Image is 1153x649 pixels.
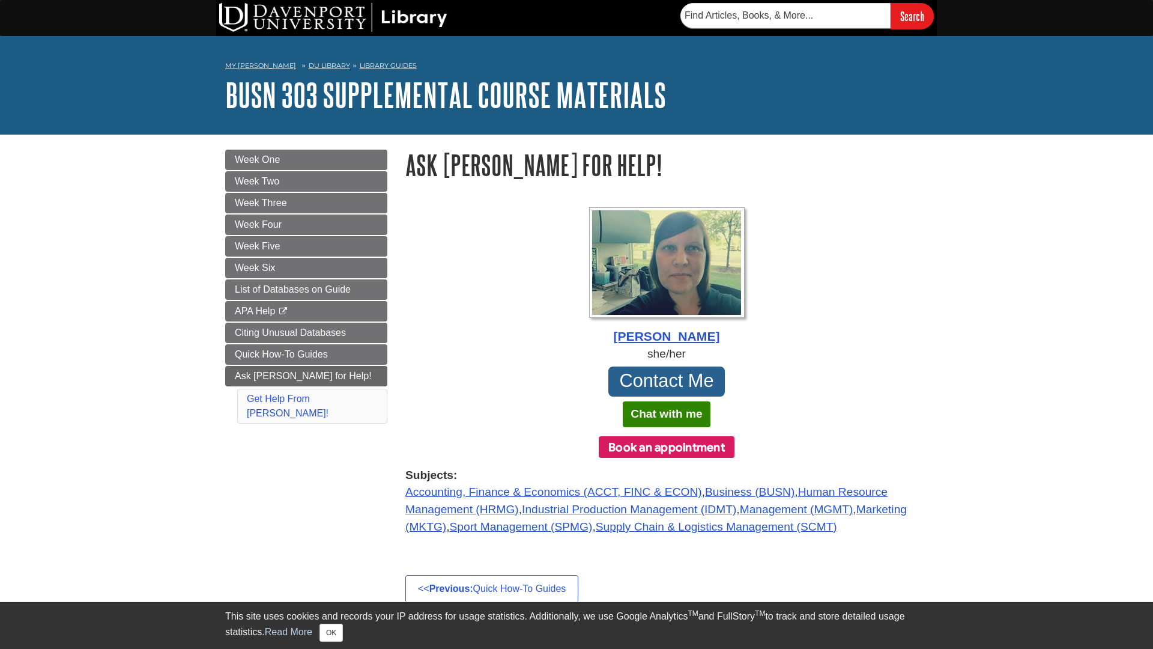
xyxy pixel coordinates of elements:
a: Read More [265,627,312,637]
img: Profile Photo [589,207,745,318]
a: Profile Photo [PERSON_NAME] [405,207,928,346]
a: Week Five [225,236,387,257]
span: Week Two [235,176,279,186]
button: Book an appointment [599,436,734,458]
span: Week Four [235,219,282,230]
a: Week Two [225,171,387,192]
sup: TM [755,609,765,618]
a: Get Help From [PERSON_NAME]! [247,394,328,418]
a: Sport Management (SPMG) [450,520,593,533]
h1: Ask [PERSON_NAME] for Help! [405,150,928,180]
strong: Previous: [429,583,473,594]
input: Find Articles, Books, & More... [680,3,891,28]
a: Ask [PERSON_NAME] for Help! [225,366,387,386]
a: Business (BUSN) [705,486,794,498]
span: Week Three [235,198,287,208]
div: This site uses cookies and records your IP address for usage statistics. Additionally, we use Goo... [225,609,928,642]
i: This link opens in a new window [278,308,288,315]
span: Quick How-To Guides [235,349,328,359]
a: Management (MGMT) [740,503,853,516]
nav: breadcrumb [225,58,928,77]
strong: Subjects: [405,467,928,484]
span: Ask [PERSON_NAME] for Help! [235,371,372,381]
a: My [PERSON_NAME] [225,61,296,71]
div: she/her [405,346,928,363]
a: Accounting, Finance & Economics (ACCT, FINC & ECON) [405,486,702,498]
a: <<Previous:Quick How-To Guides [405,575,578,603]
a: Week Four [225,215,387,235]
sup: TM [688,609,698,618]
a: Library Guides [360,61,417,70]
span: APA Help [235,306,275,316]
div: , , , , , , , [405,467,928,536]
div: Guide Page Menu [225,150,387,426]
form: Searches DU Library's articles, books, and more [680,3,934,29]
span: List of Databases on Guide [235,284,351,294]
a: Week One [225,150,387,170]
span: Week Five [235,241,280,251]
span: Week Six [235,263,275,273]
a: Citing Unusual Databases [225,323,387,343]
a: Supply Chain & Logistics Management (SCMT) [596,520,837,533]
a: Contact Me [608,367,725,397]
a: Industrial Production Management (IDMT) [522,503,736,516]
input: Search [891,3,934,29]
a: Week Three [225,193,387,213]
div: [PERSON_NAME] [405,327,928,346]
span: Week One [235,154,280,165]
b: Chat with me [631,407,702,420]
a: Marketing (MKTG) [405,503,907,533]
a: BUSN 303 Supplemental Course Materials [225,76,666,114]
span: Citing Unusual Databases [235,328,346,338]
a: Quick How-To Guides [225,344,387,365]
button: Close [319,624,343,642]
button: Chat with me [623,401,710,427]
img: DU Library [219,3,447,32]
a: APA Help [225,301,387,321]
a: Week Six [225,258,387,278]
a: DU Library [309,61,350,70]
a: List of Databases on Guide [225,279,387,300]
